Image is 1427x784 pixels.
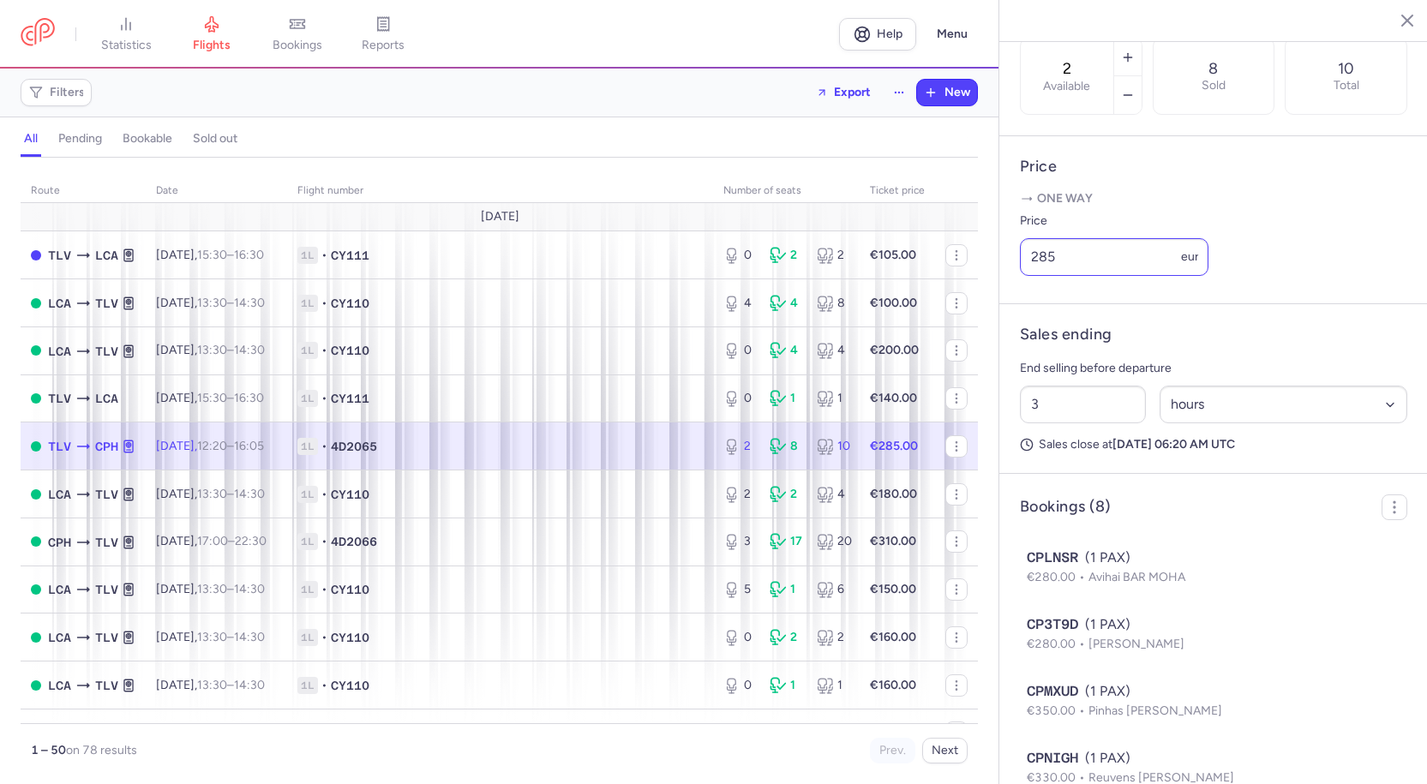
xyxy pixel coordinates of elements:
strong: €160.00 [870,630,916,644]
span: Filters [50,86,85,99]
span: 4D2065 [331,438,377,455]
span: New [944,86,970,99]
span: – [197,296,265,310]
span: Export [834,86,871,99]
span: bookings [273,38,322,53]
h4: pending [58,131,102,147]
span: 1L [297,295,318,312]
time: 13:30 [197,487,227,501]
p: 8 [1208,60,1218,77]
span: [DATE], [156,534,267,548]
span: TLV [95,485,118,504]
label: Available [1043,80,1090,93]
span: – [197,678,265,692]
h4: Sales ending [1020,325,1112,344]
time: 13:30 [197,630,227,644]
div: 3 [723,533,756,550]
span: CPNIGH [1027,748,1078,769]
time: 17:00 [197,534,228,548]
a: CitizenPlane red outlined logo [21,18,55,50]
div: 4 [817,486,849,503]
button: CPMXUD(1 PAX)€350.00Pinhas [PERSON_NAME] [1027,681,1400,721]
span: – [197,343,265,357]
div: 6 [817,581,849,598]
span: [DATE], [156,630,265,644]
span: CPLNSR [1027,548,1078,568]
div: 0 [723,629,756,646]
time: 15:30 [197,391,227,405]
span: CY110 [331,486,369,503]
span: LCA [48,676,71,695]
div: 8 [770,438,802,455]
time: 14:30 [234,630,265,644]
time: 12:20 [197,439,227,453]
h4: Bookings (8) [1020,497,1110,517]
span: 1L [297,533,318,550]
strong: €310.00 [870,534,916,548]
input: ## [1020,386,1146,423]
p: One way [1020,190,1407,207]
time: 13:30 [197,678,227,692]
input: --- [1020,238,1208,276]
p: Total [1334,79,1359,93]
button: Export [805,79,882,106]
a: flights [169,15,255,53]
p: Sales close at [1020,437,1407,452]
div: 2 [723,438,756,455]
span: Avihai BAR MOHA [1088,570,1185,584]
th: number of seats [713,178,860,204]
span: • [321,390,327,407]
span: – [197,534,267,548]
div: 1 [770,677,802,694]
div: 10 [817,438,849,455]
a: reports [340,15,426,53]
strong: 1 – 50 [31,743,66,757]
div: 4 [723,295,756,312]
p: 10 [1338,60,1354,77]
time: 15:30 [197,248,227,262]
span: TLV [48,389,71,408]
span: • [321,677,327,694]
span: Pinhas [PERSON_NAME] [1088,703,1222,718]
span: CP3T9D [1027,614,1078,635]
span: CY110 [331,342,369,359]
span: – [197,582,265,596]
div: 4 [817,342,849,359]
span: TLV [95,628,118,647]
strong: €100.00 [870,296,917,310]
span: [DATE], [156,296,265,310]
span: CY110 [331,581,369,598]
span: €350.00 [1027,703,1088,718]
span: 1L [297,390,318,407]
span: • [321,533,327,550]
span: – [197,391,264,405]
span: €280.00 [1027,637,1088,651]
button: CPLNSR(1 PAX)€280.00Avihai BAR MOHA [1027,548,1400,587]
a: Help [839,18,916,51]
div: 2 [723,486,756,503]
div: 4 [770,342,802,359]
time: 14:30 [234,582,265,596]
span: TLV [95,580,118,599]
th: route [21,178,146,204]
div: 2 [770,486,802,503]
span: TLV [48,246,71,265]
strong: €105.00 [870,248,916,262]
div: 4 [770,295,802,312]
div: 0 [723,247,756,264]
span: – [197,630,265,644]
div: (1 PAX) [1027,548,1400,568]
span: statistics [101,38,152,53]
span: – [197,439,264,453]
span: CPMXUD [1027,681,1078,702]
span: • [321,438,327,455]
span: LCA [95,389,118,408]
strong: [DATE] 06:20 AM UTC [1112,437,1235,452]
span: [DATE], [156,391,264,405]
time: 14:30 [234,343,265,357]
span: [DATE], [156,248,264,262]
time: 14:30 [234,296,265,310]
span: – [197,248,264,262]
a: statistics [83,15,169,53]
h4: sold out [193,131,237,147]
